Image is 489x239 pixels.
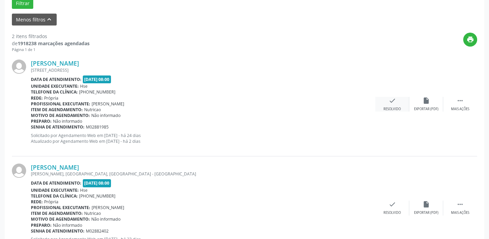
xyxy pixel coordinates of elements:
span: Própria [44,95,58,101]
b: Telefone da clínica: [31,89,78,95]
b: Rede: [31,95,43,101]
span: Não informado [91,216,120,222]
b: Preparo: [31,222,52,228]
i: keyboard_arrow_up [45,16,53,23]
div: Mais ações [451,107,469,112]
span: [DATE] 08:00 [83,179,111,187]
a: [PERSON_NAME] [31,164,79,171]
span: Não informado [91,113,120,118]
b: Data de atendimento: [31,76,81,82]
i: check [389,97,396,104]
span: Hse [80,83,88,89]
div: Resolvido [383,107,401,112]
div: [PERSON_NAME], [GEOGRAPHIC_DATA], [GEOGRAPHIC_DATA] - [GEOGRAPHIC_DATA] [31,171,375,177]
i: insert_drive_file [422,201,430,208]
span: Não informado [53,222,82,228]
b: Preparo: [31,118,52,124]
p: Solicitado por Agendamento Web em [DATE] - há 24 dias Atualizado por Agendamento Web em [DATE] - ... [31,133,375,144]
b: Unidade executante: [31,187,79,193]
div: Página 1 de 1 [12,47,90,53]
b: Profissional executante: [31,205,90,210]
span: M02881985 [86,124,109,130]
b: Rede: [31,199,43,205]
span: [PHONE_NUMBER] [79,193,115,199]
i:  [456,201,464,208]
span: Nutricao [84,210,101,216]
b: Senha de atendimento: [31,228,84,234]
b: Item de agendamento: [31,210,83,216]
span: Nutricao [84,107,101,113]
div: de [12,40,90,47]
b: Profissional executante: [31,101,90,107]
b: Item de agendamento: [31,107,83,113]
span: [DATE] 08:00 [83,75,111,83]
b: Motivo de agendamento: [31,216,90,222]
span: [PHONE_NUMBER] [79,89,115,95]
span: Não informado [53,118,82,124]
i: check [389,201,396,208]
b: Unidade executante: [31,83,79,89]
span: Própria [44,199,58,205]
i: insert_drive_file [422,97,430,104]
span: Hse [80,187,88,193]
span: [PERSON_NAME] [92,101,124,107]
div: 2 itens filtrados [12,33,90,40]
b: Telefone da clínica: [31,193,78,199]
b: Data de atendimento: [31,180,81,186]
img: img [12,59,26,74]
span: M02882402 [86,228,109,234]
div: Exportar (PDF) [414,107,438,112]
strong: 1918238 marcações agendadas [18,40,90,47]
span: [PERSON_NAME] [92,205,124,210]
a: [PERSON_NAME] [31,59,79,67]
button: print [463,33,477,47]
i: print [467,36,474,43]
img: img [12,164,26,178]
b: Motivo de agendamento: [31,113,90,118]
button: Menos filtroskeyboard_arrow_up [12,14,57,25]
i:  [456,97,464,104]
div: Exportar (PDF) [414,210,438,215]
div: [STREET_ADDRESS] [31,67,375,73]
div: Resolvido [383,210,401,215]
b: Senha de atendimento: [31,124,84,130]
div: Mais ações [451,210,469,215]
